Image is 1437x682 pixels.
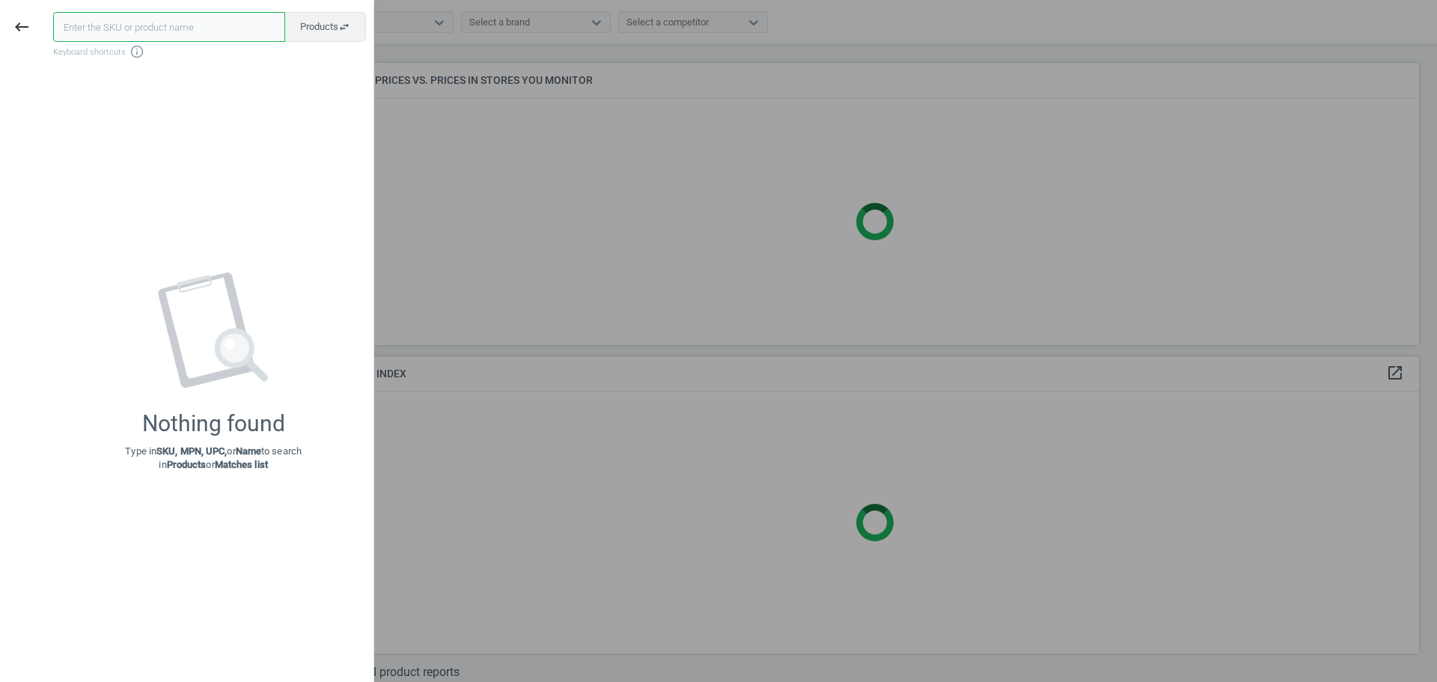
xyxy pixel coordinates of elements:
button: keyboard_backspace [4,10,39,45]
i: swap_horiz [338,21,350,33]
strong: Name [236,445,261,457]
strong: SKU, MPN, UPC, [156,445,227,457]
button: Productsswap_horiz [284,12,366,42]
i: keyboard_backspace [13,18,31,36]
div: Nothing found [142,410,285,437]
input: Enter the SKU or product name [53,12,285,42]
span: Keyboard shortcuts [53,44,366,59]
p: Type in or to search in or [125,445,302,472]
strong: Matches list [215,459,268,470]
strong: Products [167,459,207,470]
span: Products [300,20,350,34]
i: info_outline [129,44,144,59]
